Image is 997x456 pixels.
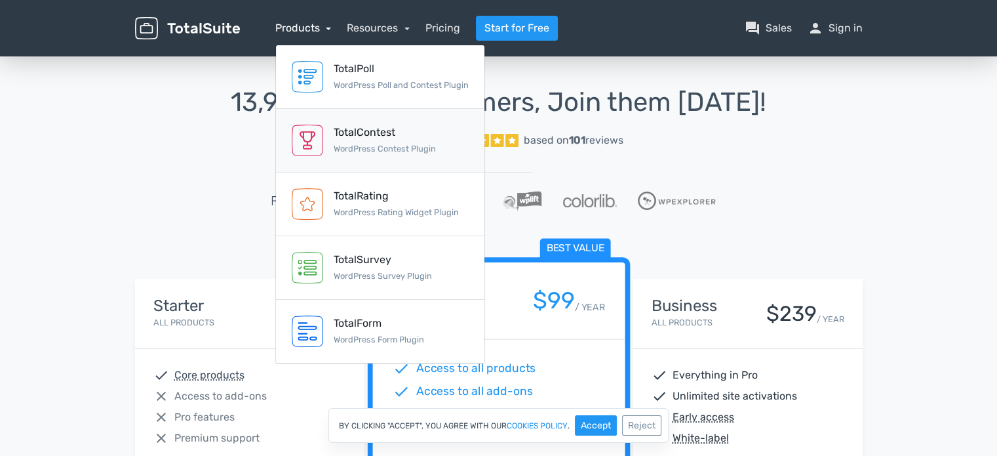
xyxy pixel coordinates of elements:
a: Start for Free [476,16,558,41]
a: question_answerSales [745,20,792,36]
div: TotalPoll [334,61,469,77]
div: TotalSurvey [334,252,432,268]
div: TotalForm [334,316,424,331]
img: TotalPoll [292,61,323,93]
span: close [153,388,169,404]
small: WordPress Rating Widget Plugin [334,207,459,217]
a: TotalPoll WordPress Poll and Contest Plugin [276,45,484,109]
img: TotalRating [292,188,323,220]
a: cookies policy [507,422,568,430]
img: TotalContest [292,125,323,156]
img: WPExplorer [638,192,716,210]
a: Products [275,22,332,34]
span: check [652,367,667,383]
span: Best value [539,239,610,259]
a: TotalContest WordPress Contest Plugin [276,109,484,173]
span: check [393,406,410,423]
span: check [652,388,667,404]
h4: Business [652,297,717,314]
div: TotalContest [334,125,436,140]
a: Resources [347,22,410,34]
span: Unlimited site activations [673,388,797,404]
img: TotalSurvey [292,252,323,283]
small: All Products [153,318,214,327]
span: question_answer [745,20,760,36]
a: TotalRating WordPress Rating Widget Plugin [276,173,484,236]
button: Reject [622,415,661,436]
strong: 101 [569,134,585,146]
img: TotalSuite for WordPress [135,17,240,40]
span: 1 Site activation [416,429,501,446]
span: check [393,429,410,446]
h1: 13,945 Happy Customers, Join them [DATE]! [135,88,863,117]
a: TotalForm WordPress Form Plugin [276,300,484,363]
abbr: Core products [174,367,244,383]
img: WPLift [503,191,541,211]
a: TotalSurvey WordPress Survey Plugin [276,236,484,300]
div: $99 [532,288,574,314]
h5: Featured in [271,194,338,208]
span: Premium support [416,406,509,423]
small: All Products [652,318,713,327]
small: / YEAR [817,313,844,325]
span: Access to all products [416,360,536,377]
span: Everything in Pro [673,367,758,383]
div: $239 [766,302,817,325]
small: WordPress Survey Plugin [334,271,432,281]
img: TotalForm [292,316,323,347]
span: check [153,367,169,383]
small: / YEAR [574,300,604,314]
div: By clicking "Accept", you agree with our . [328,408,669,443]
a: Excellent 5/5 based on101reviews [135,127,863,154]
small: WordPress Form Plugin [334,335,424,344]
div: based on reviews [524,133,623,148]
a: Pricing [425,20,460,36]
span: person [808,20,823,36]
div: TotalRating [334,188,459,204]
small: WordPress Contest Plugin [334,144,436,154]
h4: Starter [153,297,214,314]
small: WordPress Poll and Contest Plugin [334,80,469,90]
a: personSign in [808,20,863,36]
span: Access to add-ons [174,388,267,404]
button: Accept [575,415,617,436]
span: check [393,360,410,377]
span: Access to all add-ons [416,383,532,400]
span: check [393,383,410,400]
img: Colorlib [563,194,617,207]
